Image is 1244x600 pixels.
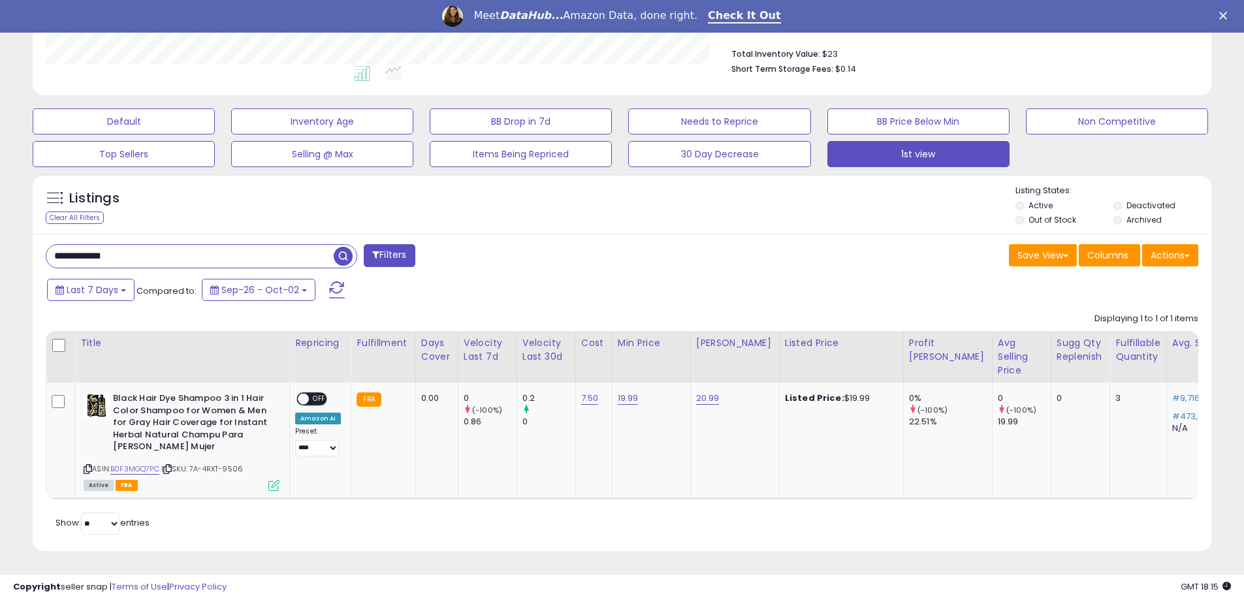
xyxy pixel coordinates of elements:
span: Sep-26 - Oct-02 [221,283,299,296]
div: Title [80,336,284,350]
button: Last 7 Days [47,279,135,301]
img: 41dFLbvYNLL._SL40_.jpg [84,392,110,418]
span: All listings currently available for purchase on Amazon [84,480,114,491]
li: $23 [731,45,1188,61]
div: Fulfillable Quantity [1115,336,1160,364]
span: Last 7 Days [67,283,118,296]
span: #473,549 [1172,410,1215,422]
div: Clear All Filters [46,212,104,224]
div: [PERSON_NAME] [696,336,774,350]
div: seller snap | | [13,581,227,593]
button: Inventory Age [231,108,413,134]
small: FBA [357,392,381,407]
div: Min Price [618,336,685,350]
span: FBA [116,480,138,491]
button: Sep-26 - Oct-02 [202,279,315,301]
img: Profile image for Georgie [442,6,463,27]
a: Check It Out [708,9,781,24]
div: Cost [581,336,607,350]
small: (-100%) [917,405,948,415]
div: Preset: [295,427,341,456]
b: Short Term Storage Fees: [731,63,833,74]
a: B0F3MGQ7PC [110,464,159,475]
button: Non Competitive [1026,108,1208,134]
a: Privacy Policy [169,580,227,593]
div: 0 [522,416,575,428]
button: Actions [1142,244,1198,266]
strong: Copyright [13,580,61,593]
button: Columns [1079,244,1140,266]
a: 20.99 [696,392,720,405]
button: BB Price Below Min [827,108,1010,134]
label: Archived [1126,214,1162,225]
b: Listed Price: [785,392,844,404]
div: 22.51% [909,416,992,428]
i: DataHub... [500,9,563,22]
span: $0.14 [835,63,856,75]
div: Listed Price [785,336,898,350]
button: Filters [364,244,415,267]
div: Fulfillment [357,336,409,350]
div: $19.99 [785,392,893,404]
b: Black Hair Dye Shampoo 3 in 1 Hair Color Shampoo for Women & Men for Gray Hair Coverage for Insta... [113,392,272,456]
b: Total Inventory Value: [731,48,820,59]
div: Amazon AI [295,413,341,424]
div: 19.99 [998,416,1051,428]
div: 0 [1057,392,1100,404]
button: BB Drop in 7d [430,108,612,134]
div: Meet Amazon Data, done right. [473,9,697,22]
div: 0 [464,392,517,404]
label: Active [1029,200,1053,211]
div: Sugg Qty Replenish [1057,336,1105,364]
button: Default [33,108,215,134]
div: ASIN: [84,392,279,489]
button: Items Being Repriced [430,141,612,167]
button: Top Sellers [33,141,215,167]
span: OFF [309,394,330,405]
label: Deactivated [1126,200,1175,211]
a: 19.99 [618,392,639,405]
small: (-100%) [1006,405,1036,415]
div: Close [1219,12,1232,20]
small: (-100%) [472,405,502,415]
div: Displaying 1 to 1 of 1 items [1094,313,1198,325]
span: Show: entries [56,516,150,529]
div: Avg Selling Price [998,336,1045,377]
div: 0.00 [421,392,448,404]
h5: Listings [69,189,120,208]
div: Days Cover [421,336,453,364]
div: 0 [998,392,1051,404]
label: Out of Stock [1029,214,1076,225]
p: Listing States: [1015,185,1211,197]
button: Needs to Reprice [628,108,810,134]
span: | SKU: 7A-4RXT-9506 [161,464,243,474]
button: Save View [1009,244,1077,266]
button: Selling @ Max [231,141,413,167]
div: Velocity Last 30d [522,336,570,364]
button: 1st view [827,141,1010,167]
span: #9,716 [1172,392,1200,404]
div: 3 [1115,392,1156,404]
a: 7.50 [581,392,599,405]
span: Columns [1087,249,1128,262]
a: Terms of Use [112,580,167,593]
th: Please note that this number is a calculation based on your required days of coverage and your ve... [1051,331,1110,383]
div: Profit [PERSON_NAME] [909,336,987,364]
span: Compared to: [136,285,197,297]
div: Repricing [295,336,345,350]
div: 0.86 [464,416,517,428]
div: Velocity Last 7d [464,336,511,364]
div: 0% [909,392,992,404]
div: 0.2 [522,392,575,404]
button: 30 Day Decrease [628,141,810,167]
span: 2025-10-10 18:15 GMT [1181,580,1231,593]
